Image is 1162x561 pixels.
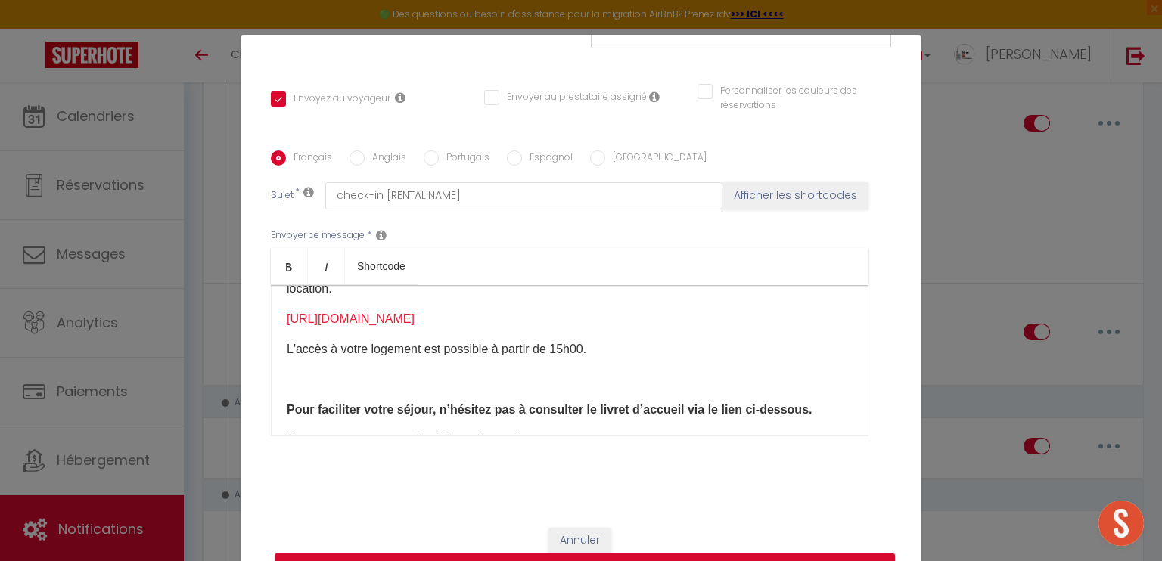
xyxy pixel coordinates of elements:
[548,528,611,553] button: Annuler
[395,91,405,104] i: Envoyer au voyageur
[439,150,489,167] label: Portugais
[271,188,294,204] label: Sujet
[303,186,314,198] i: Subject
[287,340,853,358] p: L'accès à votre logement est possible à partir de 15h00.
[287,312,415,325] a: [URL][DOMAIN_NAME]
[308,248,345,284] a: Italic
[376,229,387,241] i: Message
[605,150,707,167] label: [GEOGRAPHIC_DATA]
[522,150,573,167] label: Espagnol
[345,248,418,284] a: Shortcode
[287,310,853,328] p: ​ ​
[365,150,406,167] label: Anglais
[286,150,332,167] label: Français
[722,182,868,209] button: Afficher les shortcodes
[271,285,868,436] div: ​ ​
[271,248,308,284] a: Bold
[1098,501,1144,546] div: Ouvrir le chat
[287,431,853,449] p: Vous y trouverez toutes les informations utiles :
[649,91,660,103] i: Envoyer au prestataire si il est assigné
[287,403,812,416] strong: Pour faciliter votre séjour, n’hésitez pas à consulter le livret d’accueil via le lien ci-dessous.
[271,228,365,243] label: Envoyer ce message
